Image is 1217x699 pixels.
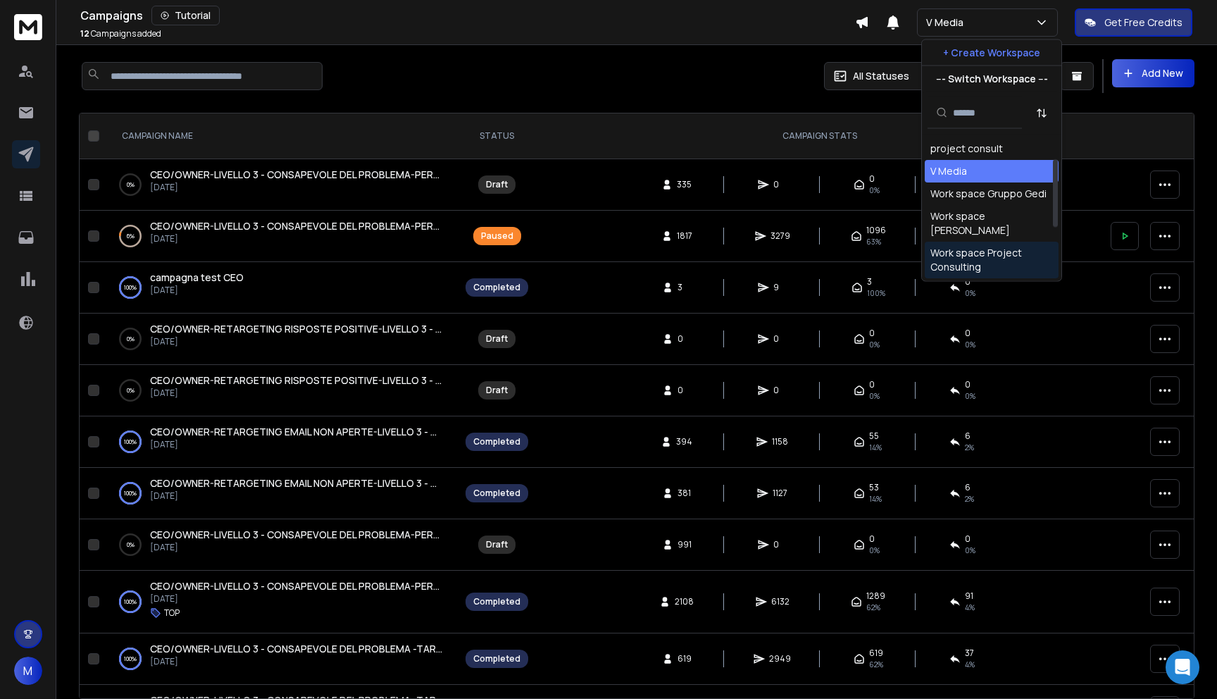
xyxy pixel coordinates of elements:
[150,476,689,490] span: CEO/OWNER-RETARGETING EMAIL NON APERTE-LIVELLO 3 - CONSAPEVOLE DEL PROBLEMA -TARGET A -test 2 Copy
[930,142,1003,156] div: project consult
[150,528,598,541] span: CEO/OWNER-LIVELLO 3 - CONSAPEVOLE DEL PROBLEMA-PERSONALIZZAZIONI TARGET B-TEST 1
[150,656,443,667] p: [DATE]
[150,425,443,439] a: CEO/OWNER-RETARGETING EMAIL NON APERTE-LIVELLO 3 - CONSAPEVOLE DEL PROBLEMA -TARGET A -tes1
[869,659,883,670] span: 62 %
[677,179,692,190] span: 335
[869,442,882,453] span: 14 %
[150,528,443,542] a: CEO/OWNER-LIVELLO 3 - CONSAPEVOLE DEL PROBLEMA-PERSONALIZZAZIONI TARGET B-TEST 1
[769,653,791,664] span: 2949
[965,659,975,670] span: 4 %
[922,40,1061,66] button: + Create Workspace
[965,602,975,613] span: 4 %
[150,490,443,502] p: [DATE]
[127,178,135,192] p: 0 %
[150,271,244,284] span: campagna test CEO
[965,287,975,299] span: 0 %
[124,435,137,449] p: 100 %
[486,385,508,396] div: Draft
[1028,99,1056,127] button: Sort by Sort A-Z
[1112,59,1194,87] button: Add New
[150,425,655,438] span: CEO/OWNER-RETARGETING EMAIL NON APERTE-LIVELLO 3 - CONSAPEVOLE DEL PROBLEMA -TARGET A -tes1
[124,486,137,500] p: 100 %
[14,657,42,685] button: M
[965,328,971,339] span: 0
[481,230,513,242] div: Paused
[773,333,787,345] span: 0
[80,27,89,39] span: 12
[869,390,880,402] span: 0%
[473,488,520,499] div: Completed
[867,287,885,299] span: 100 %
[678,282,692,293] span: 3
[150,579,598,593] span: CEO/OWNER-LIVELLO 3 - CONSAPEVOLE DEL PROBLEMA-PERSONALIZZAZIONI TARGET A-TEST 1
[936,72,1048,86] p: --- Switch Workspace ---
[869,185,880,196] span: 0%
[866,236,881,247] span: 63 %
[150,336,443,347] p: [DATE]
[773,539,787,550] span: 0
[965,482,971,493] span: 6
[1075,8,1192,37] button: Get Free Credits
[105,519,457,571] td: 0%CEO/OWNER-LIVELLO 3 - CONSAPEVOLE DEL PROBLEMA-PERSONALIZZAZIONI TARGET B-TEST 1[DATE]
[930,164,967,178] div: V Media
[124,280,137,295] p: 100 %
[678,333,692,345] span: 0
[105,416,457,468] td: 100%CEO/OWNER-RETARGETING EMAIL NON APERTE-LIVELLO 3 - CONSAPEVOLE DEL PROBLEMA -TARGET A -tes1[D...
[473,596,520,607] div: Completed
[869,339,880,350] span: 0%
[151,6,220,25] button: Tutorial
[150,373,660,387] span: CEO/OWNER-RETARGETING RISPOSTE POSITIVE-LIVELLO 3 - CONSAPEVOLE DEL PROBLEMA -TARGET A -tes1
[105,365,457,416] td: 0%CEO/OWNER-RETARGETING RISPOSTE POSITIVE-LIVELLO 3 - CONSAPEVOLE DEL PROBLEMA -TARGET A -tes1[DATE]
[965,590,973,602] span: 91
[867,276,872,287] span: 3
[150,168,639,181] span: CEO/OWNER-LIVELLO 3 - CONSAPEVOLE DEL PROBLEMA-PERSONALIZZAZIONI TARGET B(51-250)-TEST 2
[105,468,457,519] td: 100%CEO/OWNER-RETARGETING EMAIL NON APERTE-LIVELLO 3 - CONSAPEVOLE DEL PROBLEMA -TARGET A -test 2...
[150,593,443,605] p: [DATE]
[771,596,790,607] span: 6132
[150,642,443,656] a: CEO/OWNER-LIVELLO 3 - CONSAPEVOLE DEL PROBLEMA -TARGET A -test 2 Copy
[930,246,1053,274] div: Work space Project Consulting
[869,173,875,185] span: 0
[150,219,443,233] a: CEO/OWNER-LIVELLO 3 - CONSAPEVOLE DEL PROBLEMA-PERSONALIZZAZIONI TARGET A(51-250)-TEST 2
[930,209,1053,237] div: Work space [PERSON_NAME]
[965,442,974,453] span: 2 %
[80,28,161,39] p: Campaigns added
[770,230,790,242] span: 3279
[853,69,909,83] p: All Statuses
[150,285,244,296] p: [DATE]
[678,653,692,664] span: 619
[150,476,443,490] a: CEO/OWNER-RETARGETING EMAIL NON APERTE-LIVELLO 3 - CONSAPEVOLE DEL PROBLEMA -TARGET A -test 2 Copy
[926,16,969,30] p: V Media
[772,436,788,447] span: 1158
[150,373,443,388] a: CEO/OWNER-RETARGETING RISPOSTE POSITIVE-LIVELLO 3 - CONSAPEVOLE DEL PROBLEMA -TARGET A -tes1
[965,545,975,556] span: 0%
[127,332,135,346] p: 0 %
[127,383,135,397] p: 0 %
[773,488,787,499] span: 1127
[965,379,971,390] span: 0
[150,233,443,245] p: [DATE]
[124,595,137,609] p: 100 %
[150,322,691,335] span: CEO/OWNER-RETARGETING RISPOSTE POSITIVE-LIVELLO 3 - CONSAPEVOLE DEL PROBLEMA -TARGET A -test2 copy
[869,431,879,442] span: 55
[773,282,787,293] span: 9
[124,652,137,666] p: 100 %
[773,179,787,190] span: 0
[869,482,879,493] span: 53
[457,113,537,159] th: STATUS
[473,282,520,293] div: Completed
[486,333,508,345] div: Draft
[678,488,692,499] span: 381
[537,113,1102,159] th: CAMPAIGN STATS
[773,385,787,396] span: 0
[80,6,855,25] div: Campaigns
[150,182,443,193] p: [DATE]
[866,590,885,602] span: 1289
[473,653,520,664] div: Completed
[866,225,886,236] span: 1096
[677,230,692,242] span: 1817
[150,168,443,182] a: CEO/OWNER-LIVELLO 3 - CONSAPEVOLE DEL PROBLEMA-PERSONALIZZAZIONI TARGET B(51-250)-TEST 2
[869,493,882,505] span: 14 %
